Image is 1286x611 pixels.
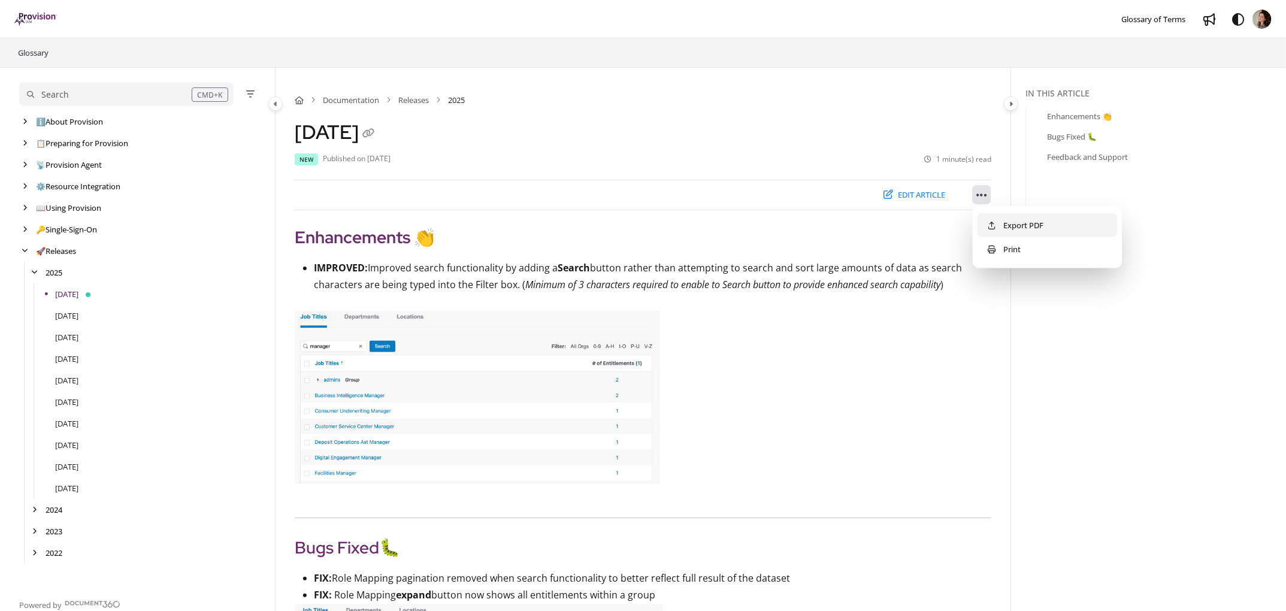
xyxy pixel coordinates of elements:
span: ℹ️ [36,116,46,127]
a: 2024 [46,504,62,516]
span: 📡 [36,159,46,170]
div: arrow [29,526,41,537]
button: Export PDF [978,213,1118,237]
a: June 2025 [55,374,78,386]
a: Documentation [323,94,379,106]
a: Home [295,94,304,106]
div: arrow [19,224,31,235]
span: Powered by [19,599,62,611]
a: Releases [398,94,429,106]
button: Search [19,82,234,106]
div: arrow [29,504,41,516]
a: 2023 [46,525,62,537]
a: February 2025 [55,461,78,473]
span: 📋 [36,138,46,149]
a: Using Provision [36,202,101,214]
div: CMD+K [192,87,228,102]
div: arrow [19,181,31,192]
button: Category toggle [1004,96,1018,111]
a: August 2025 [55,331,78,343]
a: Bugs Fixed 🐛 [1047,131,1097,143]
div: arrow [19,138,31,149]
strong: IMPROVED: [314,261,368,274]
p: Role Mapping button now shows all entitlements within a group [314,586,991,604]
div: arrow [19,202,31,214]
a: Project logo [14,13,57,26]
h2: Bugs Fixed [295,535,991,560]
a: July 2025 [55,353,78,365]
img: Document360 [65,601,120,608]
span: Glossary of Terms [1121,14,1185,25]
strong: Search [558,261,590,274]
div: arrow [19,116,31,128]
em: Minimum of 3 characters required to enable to Search button to provide enhanced search capability [525,278,940,291]
img: brand logo [14,13,57,26]
li: 1 minute(s) read [924,154,991,165]
div: arrow [29,548,41,559]
button: Copy link of October 2025 [359,125,378,144]
button: Print [978,237,1118,261]
a: April 2025 [55,418,78,429]
a: 2022 [46,547,62,559]
a: Provision Agent [36,159,102,171]
button: Filter [243,87,258,101]
a: March 2025 [55,439,78,451]
li: Published on [DATE] [323,153,391,165]
div: arrow [19,246,31,257]
a: About Provision [36,116,103,128]
a: May 2025 [55,396,78,408]
a: Whats new [1200,10,1219,29]
div: arrow [19,159,31,171]
span: 🔑 [36,224,46,235]
a: Powered by Document360 - opens in a new tab [19,597,120,611]
strong: expand [396,588,431,601]
a: Preparing for Provision [36,137,128,149]
a: January 2025 [55,482,78,494]
strong: FIX: [314,588,332,601]
a: Single-Sign-On [36,223,97,235]
h1: [DATE] [295,120,378,144]
span: 📖 [36,202,46,213]
a: Releases [36,245,76,257]
a: October 2025 [55,288,78,300]
button: Article more options [972,185,991,204]
div: arrow [29,267,41,279]
span: Improved search functionality by adding a button rather than attempting to search and sort large ... [314,261,962,292]
span: 2025 [448,94,465,106]
a: Resource Integration [36,180,120,192]
a: Feedback and Support [1047,151,1128,163]
a: Enhancements 👏 [1047,110,1112,122]
div: In this article [1025,87,1281,100]
strong: FIX: [314,571,332,585]
button: Theme options [1228,10,1248,29]
a: September 2025 [55,310,78,322]
strong: Enhancements 👏 [295,226,435,249]
span: 🚀 [36,246,46,256]
button: Edit article [876,185,953,205]
div: Search [41,88,69,101]
span: New [295,153,318,165]
a: 2025 [46,267,62,279]
span: Role Mapping pagination removed when search functionality to better reflect full result of the da... [332,571,790,585]
span: ⚙️ [36,181,46,192]
strong: 🐛 [379,536,400,559]
a: Glossary [17,46,50,60]
button: Category toggle [268,96,283,111]
img: lkanen@provisioniam.com [1252,10,1272,29]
